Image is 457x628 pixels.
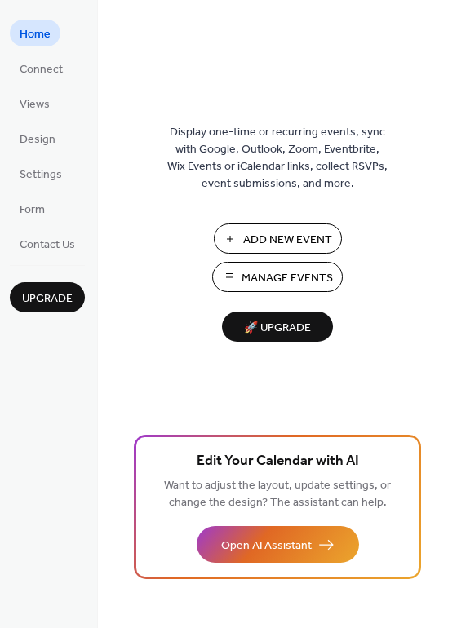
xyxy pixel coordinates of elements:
[20,201,45,219] span: Form
[167,124,388,192] span: Display one-time or recurring events, sync with Google, Outlook, Zoom, Eventbrite, Wix Events or ...
[20,166,62,184] span: Settings
[221,537,312,555] span: Open AI Assistant
[10,90,60,117] a: Views
[243,232,332,249] span: Add New Event
[222,312,333,342] button: 🚀 Upgrade
[20,237,75,254] span: Contact Us
[10,195,55,222] a: Form
[10,160,72,187] a: Settings
[20,61,63,78] span: Connect
[197,526,359,563] button: Open AI Assistant
[232,317,323,339] span: 🚀 Upgrade
[10,20,60,46] a: Home
[242,270,333,287] span: Manage Events
[20,96,50,113] span: Views
[164,475,391,514] span: Want to adjust the layout, update settings, or change the design? The assistant can help.
[214,223,342,254] button: Add New Event
[197,450,359,473] span: Edit Your Calendar with AI
[20,26,51,43] span: Home
[20,131,55,148] span: Design
[10,125,65,152] a: Design
[212,262,343,292] button: Manage Events
[10,282,85,312] button: Upgrade
[10,230,85,257] a: Contact Us
[10,55,73,82] a: Connect
[22,290,73,307] span: Upgrade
